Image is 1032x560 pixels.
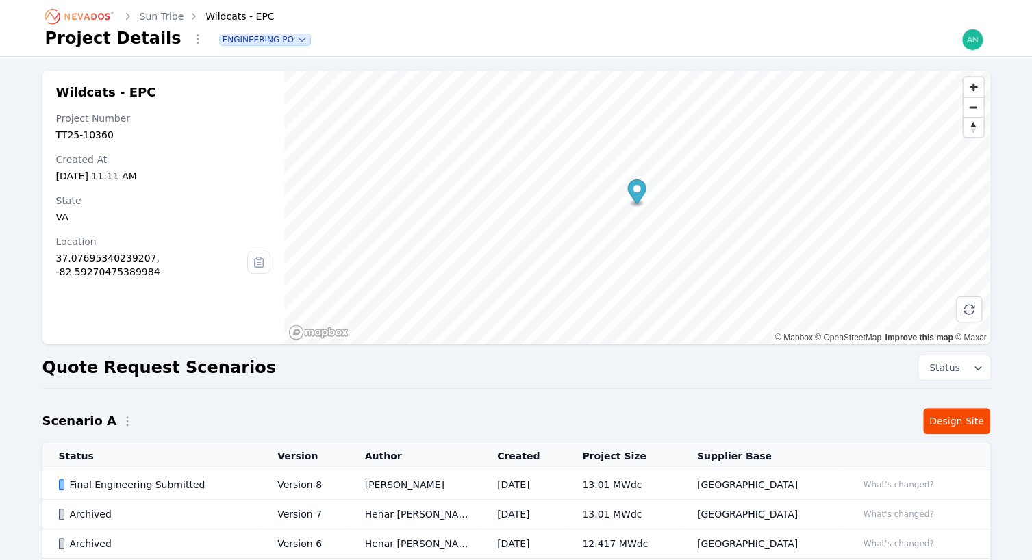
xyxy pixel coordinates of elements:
[815,333,881,342] a: OpenStreetMap
[56,194,271,207] div: State
[59,537,255,550] div: Archived
[186,10,274,23] div: Wildcats - EPC
[681,529,841,559] td: [GEOGRAPHIC_DATA]
[349,529,481,559] td: Henar [PERSON_NAME]
[59,507,255,521] div: Archived
[964,77,983,97] button: Zoom in
[918,355,990,380] button: Status
[349,470,481,500] td: [PERSON_NAME]
[42,529,990,559] tr: ArchivedVersion 6Henar [PERSON_NAME][DATE]12.417 MWdc[GEOGRAPHIC_DATA]What's changed?
[681,470,841,500] td: [GEOGRAPHIC_DATA]
[140,10,184,23] a: Sun Tribe
[288,324,349,340] a: Mapbox homepage
[56,169,271,183] div: [DATE] 11:11 AM
[924,361,960,374] span: Status
[261,470,348,500] td: Version 8
[964,98,983,117] span: Zoom out
[681,500,841,529] td: [GEOGRAPHIC_DATA]
[775,333,813,342] a: Mapbox
[681,442,841,470] th: Supplier Base
[56,128,271,142] div: TT25-10360
[56,112,271,125] div: Project Number
[261,442,348,470] th: Version
[56,235,248,249] div: Location
[349,442,481,470] th: Author
[964,97,983,117] button: Zoom out
[42,411,116,431] h2: Scenario A
[481,470,566,500] td: [DATE]
[566,500,681,529] td: 13.01 MWdc
[566,470,681,500] td: 13.01 MWdc
[961,29,983,51] img: andrew@nevados.solar
[566,529,681,559] td: 12.417 MWdc
[284,71,990,344] canvas: Map
[42,357,276,379] h2: Quote Request Scenarios
[42,500,990,529] tr: ArchivedVersion 7Henar [PERSON_NAME][DATE]13.01 MWdc[GEOGRAPHIC_DATA]What's changed?
[261,529,348,559] td: Version 6
[481,442,566,470] th: Created
[56,153,271,166] div: Created At
[481,529,566,559] td: [DATE]
[56,251,248,279] div: 37.07695340239207, -82.59270475389984
[42,470,990,500] tr: Final Engineering SubmittedVersion 8[PERSON_NAME][DATE]13.01 MWdc[GEOGRAPHIC_DATA]What's changed?
[349,500,481,529] td: Henar [PERSON_NAME]
[56,210,271,224] div: VA
[964,118,983,137] span: Reset bearing to north
[857,536,940,551] button: What's changed?
[885,333,953,342] a: Improve this map
[955,333,987,342] a: Maxar
[56,84,271,101] h2: Wildcats - EPC
[857,507,940,522] button: What's changed?
[566,442,681,470] th: Project Size
[45,5,275,27] nav: Breadcrumb
[923,408,990,434] a: Design Site
[220,34,310,45] button: Engineering PO
[59,478,255,492] div: Final Engineering Submitted
[261,500,348,529] td: Version 7
[628,179,646,207] div: Map marker
[857,477,940,492] button: What's changed?
[964,117,983,137] button: Reset bearing to north
[42,442,262,470] th: Status
[481,500,566,529] td: [DATE]
[45,27,181,49] h1: Project Details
